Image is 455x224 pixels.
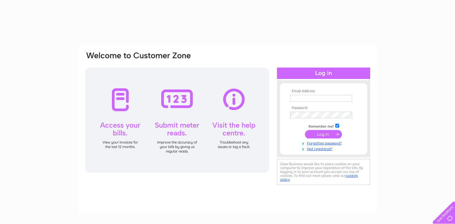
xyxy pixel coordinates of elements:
[305,130,342,138] input: Submit
[289,106,358,110] th: Password:
[289,89,358,93] th: Email Address:
[290,146,358,151] a: Not registered?
[289,123,358,129] td: Remember me?
[277,159,370,185] div: Clear Business would like to place cookies on your computer to improve your experience of the sit...
[290,140,358,146] a: Forgotten password?
[280,174,358,182] a: cookies policy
